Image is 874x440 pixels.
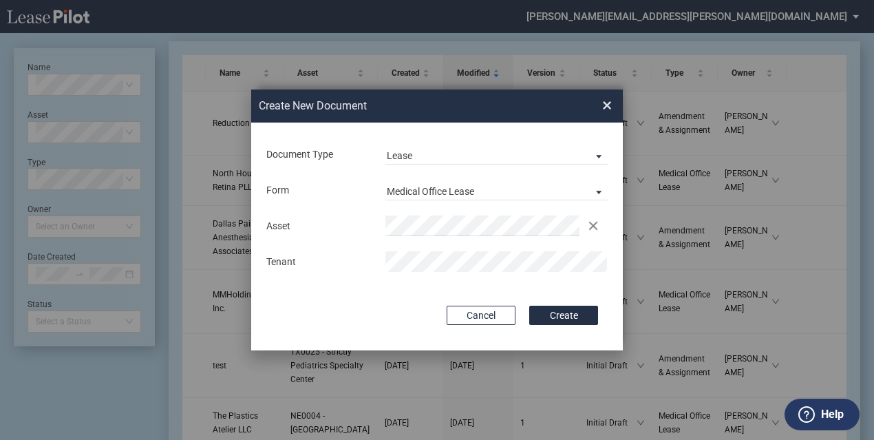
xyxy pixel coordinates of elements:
[387,186,474,197] div: Medical Office Lease
[387,150,412,161] div: Lease
[259,220,378,233] div: Asset
[385,180,608,200] md-select: Lease Form: Medical Office Lease
[821,406,844,423] label: Help
[385,144,608,165] md-select: Document Type: Lease
[259,184,378,198] div: Form
[259,255,378,269] div: Tenant
[251,90,623,351] md-dialog: Create New ...
[259,148,378,162] div: Document Type
[447,306,515,325] button: Cancel
[529,306,598,325] button: Create
[602,94,612,116] span: ×
[259,98,553,114] h2: Create New Document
